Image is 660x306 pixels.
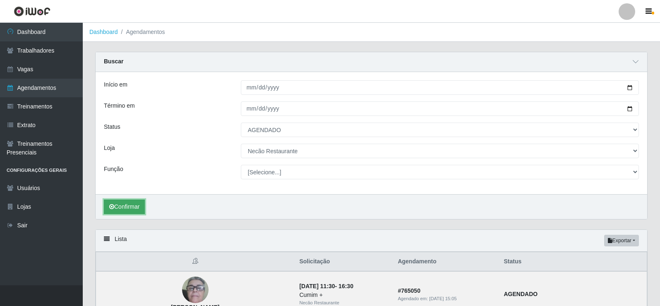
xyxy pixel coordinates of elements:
th: Status [499,252,647,272]
button: Confirmar [104,200,145,214]
label: Função [104,165,123,173]
strong: AGENDADO [504,291,538,297]
div: Agendado em: [398,295,494,302]
th: Solicitação [294,252,393,272]
label: Início em [104,80,127,89]
strong: Buscar [104,58,123,65]
label: Término em [104,101,135,110]
input: 00/00/0000 [241,80,639,95]
a: Dashboard [89,29,118,35]
div: Cumim + [299,291,388,299]
strong: - [299,283,353,289]
img: CoreUI Logo [14,6,50,17]
time: 16:30 [338,283,353,289]
li: Agendamentos [118,28,165,36]
th: Agendamento [393,252,499,272]
nav: breadcrumb [83,23,660,42]
label: Status [104,123,120,131]
label: Loja [104,144,115,152]
time: [DATE] 15:05 [429,296,456,301]
input: 00/00/0000 [241,101,639,116]
strong: # 765050 [398,287,420,294]
div: Lista [96,230,647,252]
button: Exportar [604,235,639,246]
time: [DATE] 11:30 [299,283,335,289]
